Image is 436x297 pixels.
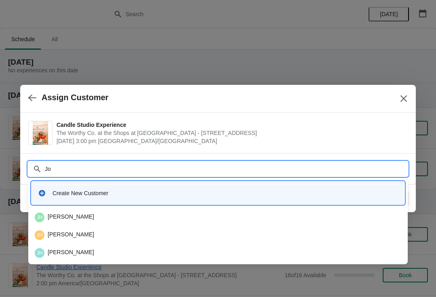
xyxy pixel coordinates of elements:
img: Candle Studio Experience | The Worthy Co. at the Shops at Clearfork - 5008 Gage Ave. | September ... [33,121,48,145]
text: JH [37,232,43,238]
span: [DATE] 3:00 pm [GEOGRAPHIC_DATA]/[GEOGRAPHIC_DATA] [57,137,404,145]
li: JONATHAN HUFFORD [28,225,408,243]
button: Close [396,91,411,106]
text: JH [37,215,43,220]
span: The Worthy Co. at the Shops at [GEOGRAPHIC_DATA] - [STREET_ADDRESS] [57,129,404,137]
span: Jessica Hogan [35,248,44,258]
li: Joan Havala [28,209,408,225]
span: JONATHAN HUFFORD [35,230,44,240]
li: Jessica Hogan [28,243,408,261]
text: JH [37,250,43,256]
div: [PERSON_NAME] [35,230,401,240]
h2: Assign Customer [42,93,109,102]
div: [PERSON_NAME] [35,248,401,258]
div: [PERSON_NAME] [35,213,401,222]
div: Create New Customer [52,189,398,197]
span: Candle Studio Experience [57,121,404,129]
input: Search customer name or email [44,162,408,176]
span: Joan Havala [35,213,44,222]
